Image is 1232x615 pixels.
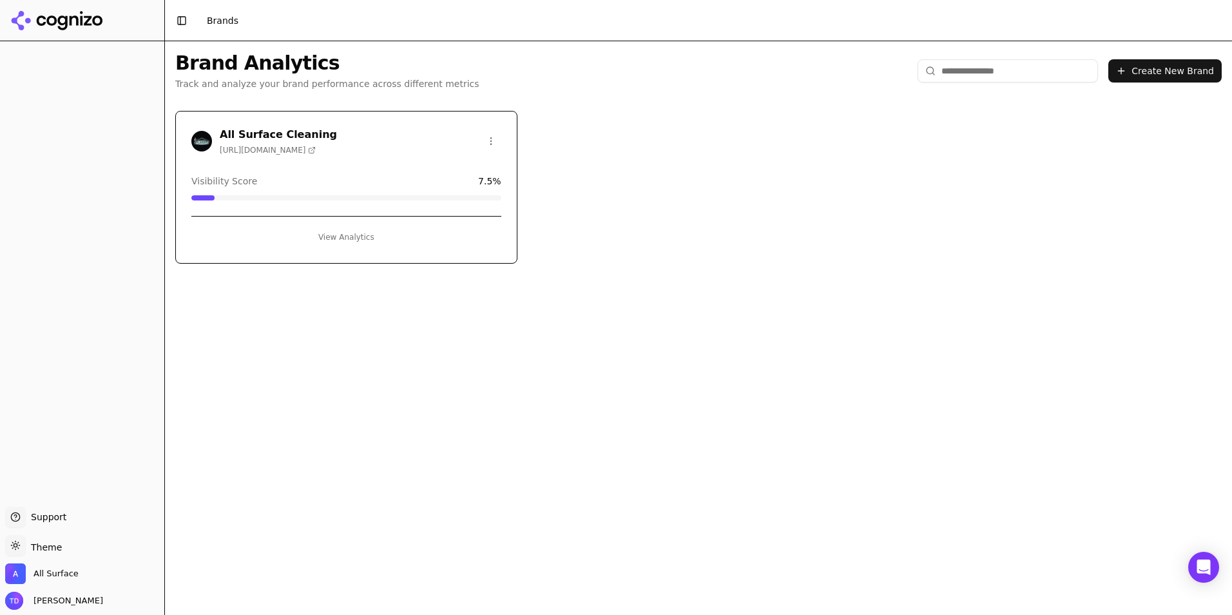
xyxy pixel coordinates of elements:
span: Support [26,511,66,523]
span: All Surface [34,568,79,580]
img: All Surface Cleaning [191,131,212,151]
button: Create New Brand [1108,59,1222,83]
h3: All Surface Cleaning [220,127,337,142]
span: [URL][DOMAIN_NAME] [220,145,316,155]
img: All Surface [5,563,26,584]
nav: breadcrumb [207,14,238,27]
button: View Analytics [191,227,501,248]
span: [PERSON_NAME] [28,595,103,607]
p: Track and analyze your brand performance across different metrics [175,77,479,90]
span: Theme [26,542,62,552]
span: 7.5 % [478,175,501,188]
span: Brands [207,15,238,26]
div: Open Intercom Messenger [1188,552,1219,583]
button: Open organization switcher [5,563,79,584]
button: Open user button [5,592,103,610]
img: Tom Dieringer [5,592,23,610]
h1: Brand Analytics [175,52,479,75]
span: Visibility Score [191,175,257,188]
